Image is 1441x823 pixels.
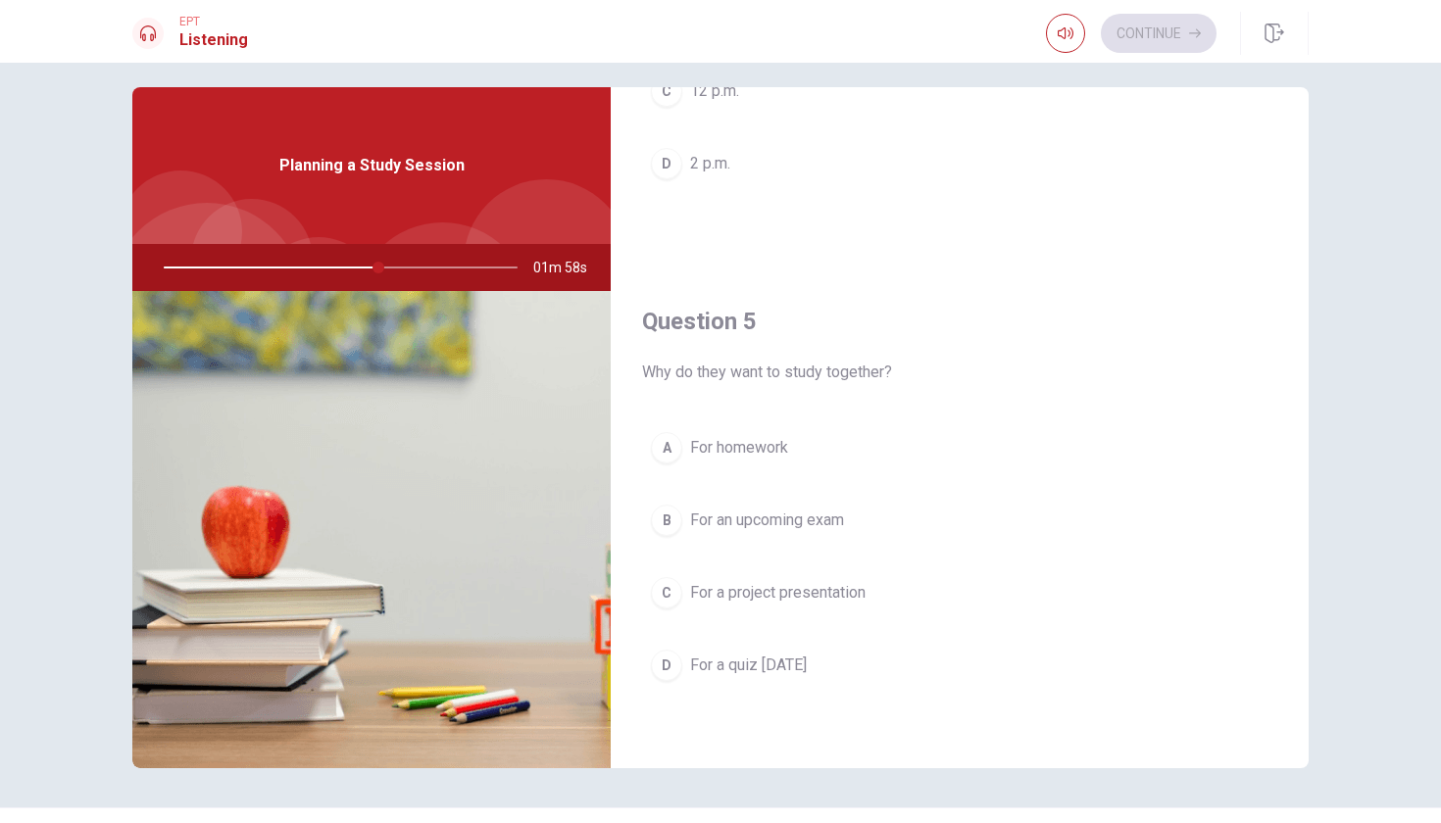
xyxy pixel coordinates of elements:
[690,79,739,103] span: 12 p.m.
[690,654,807,677] span: For a quiz [DATE]
[651,75,682,107] div: C
[690,581,866,605] span: For a project presentation
[642,496,1277,545] button: BFor an upcoming exam
[642,423,1277,472] button: AFor homework
[533,244,603,291] span: 01m 58s
[642,641,1277,690] button: DFor a quiz [DATE]
[179,15,248,28] span: EPT
[642,568,1277,617] button: CFor a project presentation
[651,432,682,463] div: A
[651,650,682,681] div: D
[642,67,1277,116] button: C12 p.m.
[642,361,1277,384] span: Why do they want to study together?
[651,577,682,608] div: C
[642,306,1277,337] h4: Question 5
[179,28,248,52] h1: Listening
[642,139,1277,188] button: D2 p.m.
[279,154,465,177] span: Planning a Study Session
[651,148,682,179] div: D
[132,291,611,768] img: Planning a Study Session
[690,436,788,460] span: For homework
[690,508,844,532] span: For an upcoming exam
[690,152,730,175] span: 2 p.m.
[651,505,682,536] div: B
